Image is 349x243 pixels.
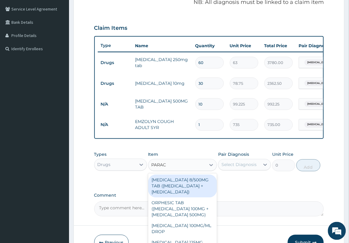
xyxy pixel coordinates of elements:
td: [MEDICAL_DATA] 10mg [132,77,192,89]
img: d_794563401_company_1708531726252_794563401 [11,30,24,45]
h3: Claim Items [94,25,128,32]
div: [MEDICAL_DATA] 8/500MG TAB ([MEDICAL_DATA] + [MEDICAL_DATA]) [148,175,217,198]
td: EMZOLYN COUGH ADULT SYR [132,116,192,134]
td: [MEDICAL_DATA] 250mg tab [132,54,192,72]
div: Chat with us now [31,34,101,42]
div: [MEDICAL_DATA] 100MG/ML DROP [148,220,217,237]
th: Unit Price [227,40,261,52]
th: Type [98,40,132,51]
div: Minimize live chat window [98,3,113,17]
td: Drugs [98,78,132,89]
td: N/A [98,99,132,110]
span: [MEDICAL_DATA] [305,80,333,86]
button: Add [296,159,320,171]
label: Pair Diagnosis [218,152,249,158]
th: Total Price [261,40,296,52]
label: Unit Price [272,152,294,158]
label: Item [148,152,158,158]
th: Quantity [192,40,227,52]
th: Name [132,40,192,52]
label: Comment [94,193,324,198]
td: N/A [98,119,132,131]
span: [MEDICAL_DATA] [305,122,333,128]
textarea: Type your message and hit 'Enter' [3,164,114,185]
td: Drugs [98,57,132,68]
span: [MEDICAL_DATA] [305,60,333,66]
div: Drugs [98,162,111,168]
div: Select Diagnosis [221,162,257,168]
div: ORPHESIC TAB ([MEDICAL_DATA] 100MG +[MEDICAL_DATA] 500MG) [148,198,217,220]
label: Types [94,152,107,157]
td: [MEDICAL_DATA] 500MG TAB [132,95,192,113]
span: [MEDICAL_DATA] [305,101,333,107]
span: We're online! [35,76,83,137]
